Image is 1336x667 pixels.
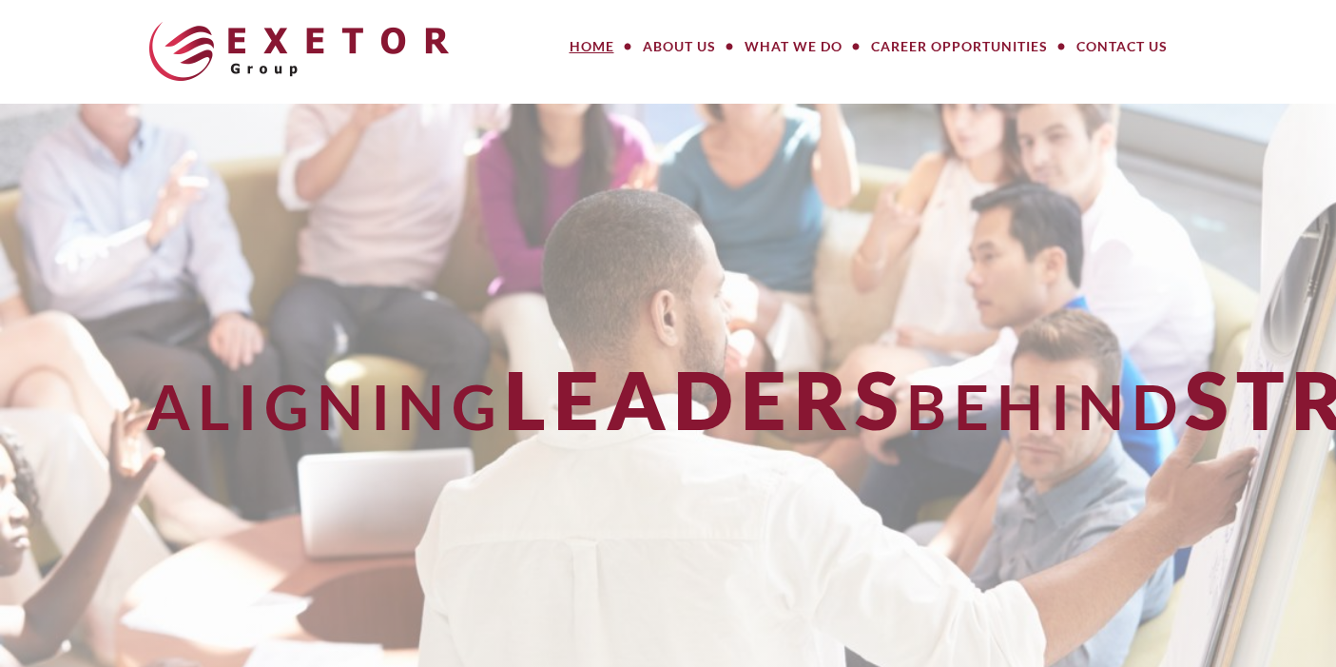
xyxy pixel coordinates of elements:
[730,28,857,66] a: What We Do
[555,28,629,66] a: Home
[149,22,449,81] img: The Exetor Group
[629,28,730,66] a: About Us
[1062,28,1182,66] a: Contact Us
[857,28,1062,66] a: Career Opportunities
[504,351,906,447] span: Leaders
